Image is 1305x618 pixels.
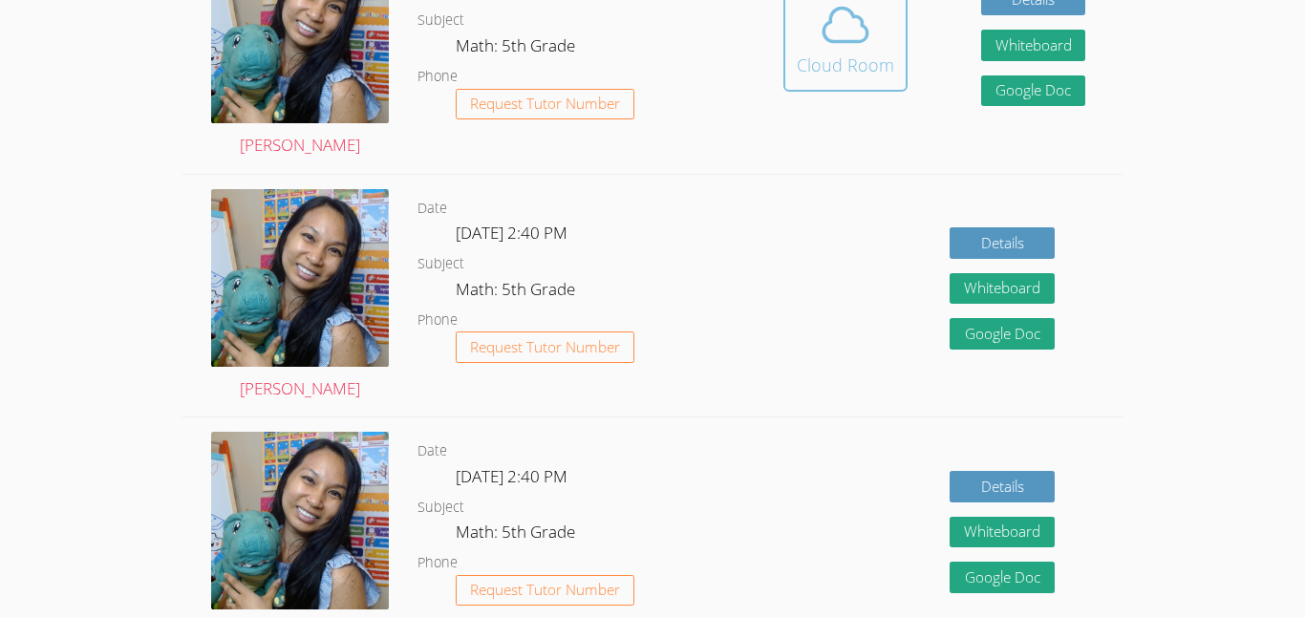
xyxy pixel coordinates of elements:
[417,551,458,575] dt: Phone
[950,562,1055,593] a: Google Doc
[211,189,389,403] a: [PERSON_NAME]
[950,273,1055,305] button: Whiteboard
[456,89,634,120] button: Request Tutor Number
[417,197,447,221] dt: Date
[456,465,567,487] span: [DATE] 2:40 PM
[470,583,620,597] span: Request Tutor Number
[981,75,1086,107] a: Google Doc
[456,32,579,65] dd: Math: 5th Grade
[456,519,579,551] dd: Math: 5th Grade
[470,340,620,354] span: Request Tutor Number
[417,65,458,89] dt: Phone
[417,309,458,332] dt: Phone
[456,276,579,309] dd: Math: 5th Grade
[456,331,634,363] button: Request Tutor Number
[417,439,447,463] dt: Date
[950,517,1055,548] button: Whiteboard
[417,252,464,276] dt: Subject
[211,189,389,367] img: Untitled%20design%20(19).png
[981,30,1086,61] button: Whiteboard
[456,222,567,244] span: [DATE] 2:40 PM
[470,96,620,111] span: Request Tutor Number
[797,52,894,78] div: Cloud Room
[950,471,1055,502] a: Details
[950,318,1055,350] a: Google Doc
[417,9,464,32] dt: Subject
[211,432,389,609] img: Untitled%20design%20(19).png
[417,496,464,520] dt: Subject
[950,227,1055,259] a: Details
[456,575,634,607] button: Request Tutor Number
